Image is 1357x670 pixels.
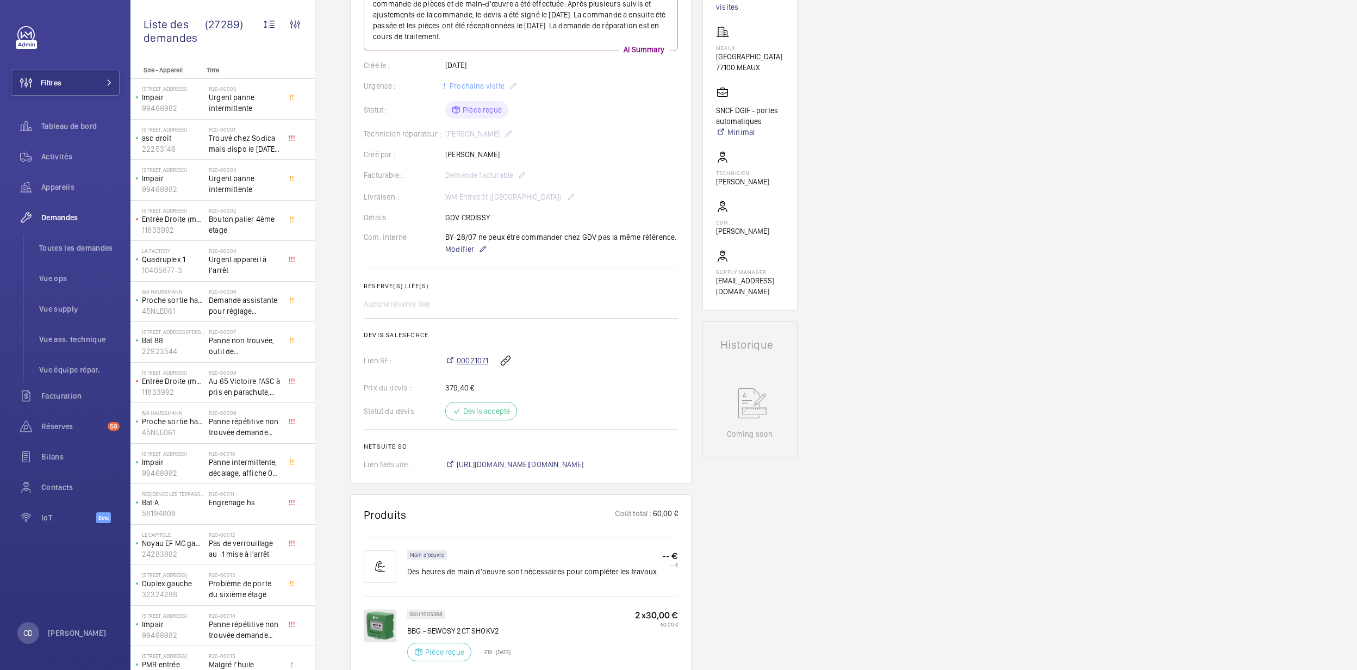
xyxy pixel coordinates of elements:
p: 32324288 [142,589,204,600]
p: Titre [207,66,278,74]
p: [STREET_ADDRESS] [142,450,204,457]
span: IoT [41,512,96,523]
span: Réserves [41,421,103,432]
span: Activités [41,151,120,162]
p: 45NLE061 [142,427,204,438]
p: [STREET_ADDRESS] [142,85,204,92]
span: Vue ass. technique [39,334,120,345]
p: 24283882 [142,549,204,560]
p: Des heures de main d'oeuvre sont nécessaires pour compléter les travaux. [407,566,658,577]
span: Vue ops [39,273,120,284]
span: Urgent appareil à l’arrêt [209,254,281,276]
h2: Netsuite SO [364,443,678,450]
span: Pas de verrouillage au -1 mise à l'arrêt [209,538,281,560]
p: Pièce reçue [425,647,464,657]
span: Trouvé chez Sodica mais dispo le [DATE] [URL][DOMAIN_NAME] [209,133,281,154]
h2: R20-00006 [209,288,281,295]
span: Modifier [445,244,474,255]
p: CD [23,628,33,638]
span: Tableau de bord [41,121,120,132]
p: 60,00 € [635,621,678,628]
span: Demandes [41,212,120,223]
p: Main d'oeuvre [410,553,444,557]
a: Minimal [716,127,784,138]
p: [STREET_ADDRESS] [142,126,204,133]
p: Coming soon [727,429,773,439]
span: Appareils [41,182,120,193]
p: 6/8 Haussmann [142,288,204,295]
span: Problème de porte du sixième étage [209,578,281,600]
p: Le Capitole [142,531,204,538]
p: Impair [142,619,204,630]
p: 10405877-3 [142,265,204,276]
p: Supply manager [716,269,784,275]
p: [EMAIL_ADDRESS][DOMAIN_NAME] [716,275,784,297]
p: 22253146 [142,144,204,154]
h2: R20-00010 [209,450,281,457]
span: Urgent panne intermittente [209,92,281,114]
h2: R20-00003 [209,166,281,173]
p: 77100 MEAUX [716,62,782,73]
span: Panne répétitive non trouvée demande assistance expert technique [209,619,281,641]
h1: Historique [720,339,780,350]
p: Duplex gauche [142,578,204,589]
p: CSM [716,219,769,226]
p: 11833992 [142,387,204,398]
p: MEAUX [716,45,782,51]
p: [STREET_ADDRESS] [142,207,204,214]
p: Entrée Droite (monte-charge) [142,376,204,387]
p: 99468982 [142,630,204,641]
p: -- € [662,562,678,568]
img: muscle-sm.svg [364,550,396,583]
span: Panne répétitive non trouvée demande assistance expert technique [209,416,281,438]
p: Coût total : [615,508,652,522]
p: [PERSON_NAME] [716,226,769,237]
p: Impair [142,457,204,468]
p: Impair [142,92,204,103]
p: SNCF DGIF - portes automatiques [716,105,784,127]
h2: R20-00001 [209,126,281,133]
h2: R20-00012 [209,531,281,538]
h2: R20-00009 [209,410,281,416]
p: [PERSON_NAME] [716,176,769,187]
p: [STREET_ADDRESS] [142,572,204,578]
p: PMR entrée [142,659,204,670]
p: 99468982 [142,468,204,479]
span: Au 65 Victoire l'ASC à pris en parachute, toutes les sécu coupé, il est au 3 ème, asc sans machin... [209,376,281,398]
p: [STREET_ADDRESS] [142,369,204,376]
p: 45NLE061 [142,306,204,317]
span: Beta [96,512,111,523]
span: Vue équipe répar. [39,364,120,375]
span: 00021071 [457,355,488,366]
p: [STREET_ADDRESS] [142,653,204,659]
p: Bat A [142,497,204,508]
p: asc droit [142,133,204,144]
span: 58 [108,422,120,431]
p: ETA : [DATE] [478,649,511,655]
span: Vue supply [39,303,120,314]
h2: Devis Salesforce [364,331,678,339]
p: AI Summary [619,44,669,55]
a: 00021071 [445,355,488,366]
span: Contacts [41,482,120,493]
h2: R20-00005 [209,85,281,92]
p: Quadruplex 1 [142,254,204,265]
p: -- € [662,550,678,562]
p: 6/8 Haussmann [142,410,204,416]
span: Facturation [41,390,120,401]
p: Résidence les Terrasse - [STREET_ADDRESS] [142,491,204,497]
h2: R20-00004 [209,247,281,254]
span: Liste des demandes [144,17,205,45]
p: Entrée Droite (monte-charge) [142,214,204,225]
p: 2 x 30,00 € [635,610,678,621]
p: La Factory [142,247,204,254]
p: Bat 88 [142,335,204,346]
p: Technicien [716,170,769,176]
p: 99468982 [142,103,204,114]
h2: R20-00007 [209,328,281,335]
h2: Réserve(s) liée(s) [364,282,678,290]
p: Impair [142,173,204,184]
h2: R20-00013 [209,572,281,578]
span: Panne intermittente, décalage, affiche 0 au palier alors que l'appareil se trouve au 1er étage, c... [209,457,281,479]
span: Toutes les demandes [39,243,120,253]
